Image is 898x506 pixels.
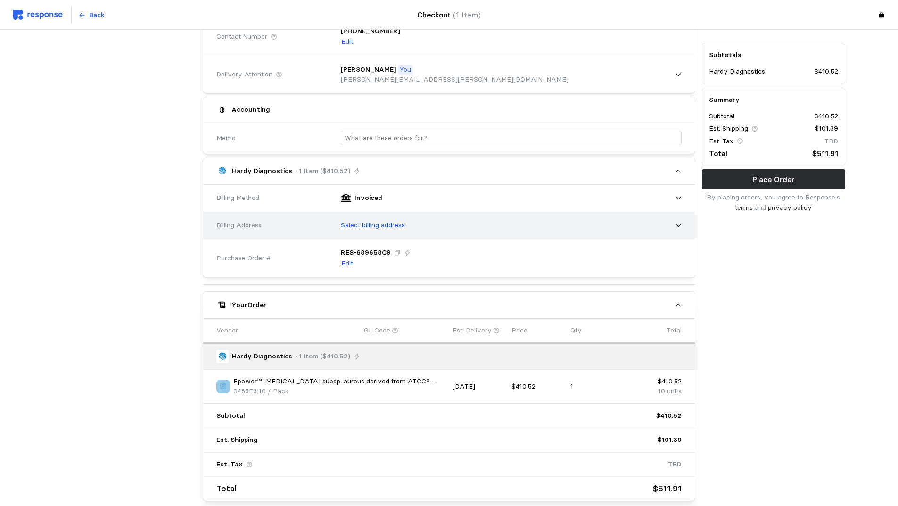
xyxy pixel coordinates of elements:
h5: Subtotals [709,50,838,60]
p: RES-689658C9 [341,248,391,258]
button: Edit [341,258,354,269]
p: Hardy Diagnostics [232,351,292,362]
p: Invoiced [354,193,382,203]
p: Total [667,325,682,336]
h5: Your Order [231,300,266,310]
p: $410.52 [814,111,838,122]
p: $410.52 [629,376,682,387]
span: (1 Item) [453,10,481,19]
p: Est. Shipping [709,124,748,134]
span: Delivery Attention [216,69,272,80]
p: Epower™ [MEDICAL_DATA] subsp. aureus derived from ATCC® 6538™ [233,376,445,387]
p: · 1 Item ($410.52) [296,166,350,176]
p: By placing orders, you agree to Response's and [702,192,845,213]
p: Vendor [216,325,238,336]
p: GL Code [364,325,390,336]
p: TBD [824,136,838,147]
input: What are these orders for? [345,131,678,145]
button: Hardy Diagnostics· 1 Item ($410.52) [203,158,695,184]
p: [PERSON_NAME] [341,65,396,75]
p: $410.52 [656,411,682,421]
a: privacy policy [768,203,812,212]
img: svg%3e [13,10,63,20]
img: image_coming_soon.png [216,380,230,393]
span: | 10 / Pack [257,387,288,395]
p: · 1 Item ($410.52) [296,351,350,362]
p: $511.91 [653,482,682,496]
p: Est. Tax [216,459,243,470]
p: [DATE] [453,382,505,392]
p: $101.39 [658,435,682,445]
p: Subtotal [709,111,734,122]
span: Billing Method [216,193,259,203]
p: Back [89,10,105,20]
p: TBD [668,459,682,470]
h4: Checkout [417,9,481,21]
p: $410.52 [511,382,564,392]
p: 1 [570,382,623,392]
div: Hardy Diagnostics· 1 Item ($410.52) [203,185,695,277]
p: $410.52 [814,67,838,77]
span: Contact Number [216,32,267,42]
div: YourOrder [203,318,695,501]
p: Select billing address [341,220,405,231]
span: Billing Address [216,220,262,231]
p: Price [511,325,527,336]
p: Hardy Diagnostics [709,67,765,77]
p: Est. Tax [709,136,733,147]
button: Place Order [702,169,845,189]
p: Subtotal [216,411,245,421]
p: Total [709,148,727,159]
a: terms [735,203,753,212]
span: Purchase Order # [216,253,271,264]
h5: Accounting [231,105,270,115]
button: YourOrder [203,292,695,318]
span: 0485E3 [233,387,257,395]
button: Edit [341,36,354,48]
p: Place Order [752,174,794,185]
p: [PHONE_NUMBER] [341,26,400,36]
p: Qty [570,325,582,336]
p: [PERSON_NAME][EMAIL_ADDRESS][PERSON_NAME][DOMAIN_NAME] [341,75,568,85]
p: You [399,65,411,75]
h5: Summary [709,95,838,105]
p: Edit [341,37,353,47]
p: $101.39 [815,124,838,134]
span: Memo [216,133,236,143]
p: Est. Delivery [453,325,492,336]
p: Est. Shipping [216,435,258,445]
p: $511.91 [812,148,838,159]
p: 10 units [629,386,682,397]
p: Hardy Diagnostics [232,166,292,176]
button: Back [73,6,110,24]
p: Total [216,482,237,496]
